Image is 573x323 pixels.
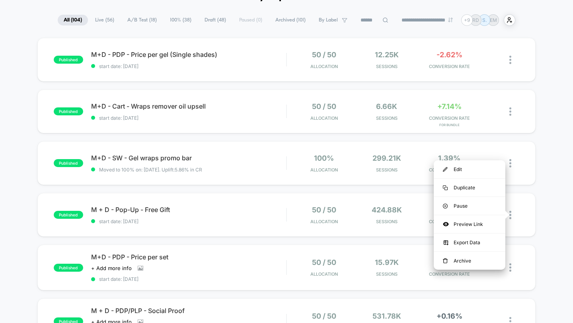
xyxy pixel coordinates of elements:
span: published [54,264,83,272]
span: CONVERSION RATE [420,167,479,173]
span: 50 / 50 [312,51,336,59]
span: published [54,211,83,219]
span: start date: [DATE] [91,63,286,69]
img: close [509,263,511,272]
span: Sessions [357,271,416,277]
span: +0.16% [437,312,462,320]
span: Allocation [310,219,338,224]
span: Sessions [357,167,416,173]
span: for Bundle [420,123,479,127]
span: +7.14% [437,102,462,111]
div: Export Data [434,233,505,251]
div: Duplicate [434,179,505,197]
p: RD [472,17,479,23]
span: 6.66k [376,102,397,111]
p: S. [482,17,487,23]
span: CONVERSION RATE [420,271,479,277]
span: A/B Test ( 18 ) [121,15,163,25]
span: M+D - SW - Gel wraps promo bar [91,154,286,162]
span: Sessions [357,115,416,121]
span: Allocation [310,271,338,277]
span: M+D - PDP - Price per set [91,253,286,261]
span: M+D - Cart - Wraps remover oil upsell [91,102,286,110]
span: By Label [319,17,338,23]
div: Edit [434,160,505,178]
p: EM [490,17,497,23]
div: Preview Link [434,215,505,233]
span: -2.62% [437,51,462,59]
span: 50 / 50 [312,312,336,320]
img: end [448,18,453,22]
span: M + D - PDP/PLP - Social Proof [91,307,286,315]
span: 100% [314,154,334,162]
span: Moved to 100% on: [DATE] . Uplift: 5.86% in CR [99,167,202,173]
span: 15.97k [375,258,399,267]
span: start date: [DATE] [91,115,286,121]
span: 12.25k [375,51,399,59]
span: 1.39% [438,154,460,162]
img: close [509,56,511,64]
span: Sessions [357,64,416,69]
span: All ( 104 ) [58,15,88,25]
span: CONVERSION RATE [420,115,479,121]
div: Pause [434,197,505,215]
img: menu [443,167,448,172]
span: Allocation [310,167,338,173]
span: CONVERSION RATE [420,219,479,224]
span: published [54,107,83,115]
span: 50 / 50 [312,102,336,111]
span: 50 / 50 [312,206,336,214]
div: Archive [434,252,505,270]
span: Allocation [310,115,338,121]
img: menu [443,185,448,190]
span: 531.78k [372,312,401,320]
img: close [509,159,511,167]
span: 50 / 50 [312,258,336,267]
span: start date: [DATE] [91,276,286,282]
span: start date: [DATE] [91,218,286,224]
img: menu [443,258,448,264]
span: published [54,159,83,167]
span: Draft ( 48 ) [199,15,232,25]
img: close [509,211,511,219]
img: menu [443,204,448,208]
span: 100% ( 38 ) [164,15,197,25]
span: 299.21k [372,154,401,162]
span: Allocation [310,64,338,69]
div: + 9 [461,14,473,26]
span: Live ( 56 ) [89,15,120,25]
span: M+D - PDP - Price per gel (Single shades) [91,51,286,58]
span: + Add more info [91,265,132,271]
span: 424.88k [372,206,402,214]
span: M + D - Pop-Up - Free Gift [91,206,286,214]
span: CONVERSION RATE [420,64,479,69]
img: close [509,107,511,116]
span: Sessions [357,219,416,224]
span: published [54,56,83,64]
span: Archived ( 101 ) [269,15,312,25]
